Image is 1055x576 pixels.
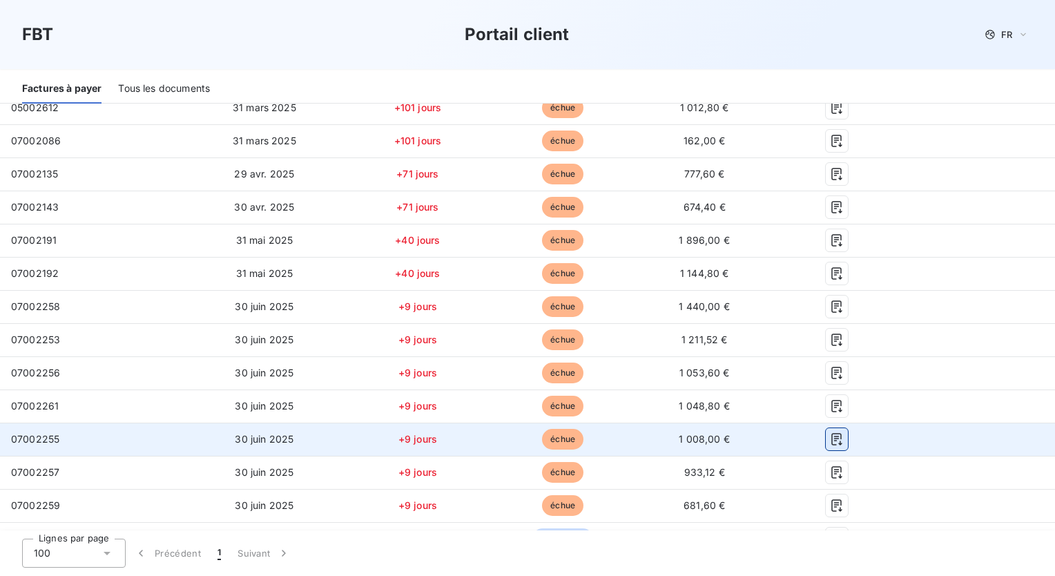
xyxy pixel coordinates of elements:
span: échue [542,263,583,284]
span: +9 jours [398,367,437,378]
span: 674,40 € [684,201,726,213]
span: 1 440,00 € [679,300,730,312]
span: échue [542,495,583,516]
span: 07002086 [11,135,61,146]
span: 30 juin 2025 [235,466,293,478]
span: 1 144,80 € [680,267,729,279]
span: 05002612 [11,102,59,113]
span: +40 jours [395,234,440,246]
span: +9 jours [398,400,437,412]
span: échue [542,462,583,483]
span: 07002253 [11,334,60,345]
span: 07002256 [11,367,60,378]
span: échue [542,296,583,317]
span: 1 012,80 € [680,102,729,113]
span: 30 juin 2025 [235,367,293,378]
span: 07002261 [11,400,59,412]
span: échue [542,97,583,118]
span: 30 juin 2025 [235,400,293,412]
span: +9 jours [398,334,437,345]
button: Suivant [229,539,299,568]
span: échue [542,131,583,151]
h3: FBT [22,22,53,47]
span: 1 211,52 € [681,334,728,345]
span: 162,00 € [684,135,725,146]
span: 30 juin 2025 [235,334,293,345]
div: Tous les documents [118,75,210,104]
span: 07002191 [11,234,57,246]
span: FR [1001,29,1012,40]
span: 1 053,60 € [679,367,730,378]
span: échue [542,197,583,218]
span: 07002255 [11,433,59,445]
span: +9 jours [398,499,437,511]
span: échue [542,396,583,416]
span: 30 juin 2025 [235,300,293,312]
span: +9 jours [398,300,437,312]
span: 1 048,80 € [679,400,730,412]
button: 1 [209,539,229,568]
span: 29 avr. 2025 [234,168,294,180]
span: échue [542,329,583,350]
span: 777,60 € [684,168,724,180]
span: 07002257 [11,466,59,478]
span: 1 008,00 € [679,433,730,445]
span: 07002259 [11,499,60,511]
span: +9 jours [398,466,437,478]
span: +101 jours [394,135,442,146]
span: 681,60 € [684,499,725,511]
span: +9 jours [398,433,437,445]
span: échue [542,429,583,450]
span: +40 jours [395,267,440,279]
span: 07002143 [11,201,59,213]
span: non-échue [532,528,592,549]
span: 30 avr. 2025 [234,201,294,213]
span: 07002192 [11,267,59,279]
span: échue [542,363,583,383]
span: 07002258 [11,300,60,312]
span: 30 juin 2025 [235,499,293,511]
span: 933,12 € [684,466,725,478]
span: 31 mars 2025 [233,135,296,146]
button: Précédent [126,539,209,568]
span: échue [542,230,583,251]
span: 1 [217,546,221,560]
span: +71 jours [396,168,438,180]
span: échue [542,164,583,184]
span: +71 jours [396,201,438,213]
span: 07002135 [11,168,58,180]
div: Factures à payer [22,75,101,104]
span: 1 896,00 € [679,234,730,246]
h3: Portail client [465,22,570,47]
span: 100 [34,546,50,560]
span: +101 jours [394,102,442,113]
span: 31 mars 2025 [233,102,296,113]
span: 31 mai 2025 [236,234,293,246]
span: 30 juin 2025 [235,433,293,445]
span: 31 mai 2025 [236,267,293,279]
